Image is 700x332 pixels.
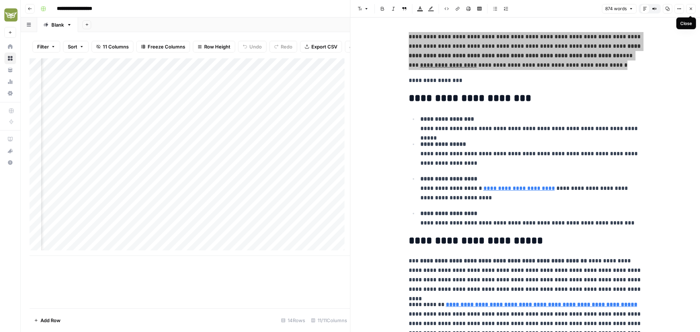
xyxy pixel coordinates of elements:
img: Evergreen Media Logo [4,8,17,22]
button: Add Row [30,315,65,326]
div: What's new? [5,145,16,156]
span: Filter [37,43,49,50]
span: 874 words [605,5,627,12]
div: 11/11 Columns [308,315,350,326]
a: Home [4,41,16,52]
div: 14 Rows [278,315,308,326]
button: Sort [63,41,89,52]
span: Redo [281,43,292,50]
a: Blank [37,17,78,32]
a: Your Data [4,64,16,76]
button: Help + Support [4,157,16,168]
span: Export CSV [311,43,337,50]
div: Close [680,20,692,27]
a: Usage [4,76,16,87]
span: 11 Columns [103,43,129,50]
div: Blank [51,21,64,28]
span: Add Row [40,317,61,324]
button: Freeze Columns [136,41,190,52]
a: Settings [4,87,16,99]
span: Sort [68,43,77,50]
a: Browse [4,52,16,64]
button: Undo [238,41,267,52]
button: What's new? [4,145,16,157]
button: Filter [32,41,60,52]
button: 874 words [602,4,637,13]
span: Undo [249,43,262,50]
a: AirOps Academy [4,133,16,145]
button: Export CSV [300,41,342,52]
span: Row Height [204,43,230,50]
button: Row Height [193,41,235,52]
button: Redo [269,41,297,52]
button: Workspace: Evergreen Media [4,6,16,24]
button: 11 Columns [92,41,133,52]
span: Freeze Columns [148,43,185,50]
